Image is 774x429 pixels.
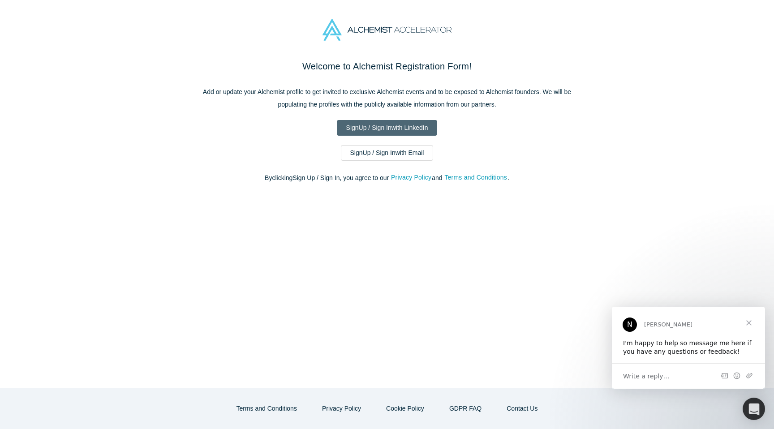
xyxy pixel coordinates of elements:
[199,60,575,73] h2: Welcome to Alchemist Registration Form!
[227,401,306,416] button: Terms and Conditions
[377,401,434,416] button: Cookie Policy
[337,120,438,136] a: SignUp / Sign Inwith LinkedIn
[199,86,575,111] p: Add or update your Alchemist profile to get invited to exclusive Alchemist events and to be expos...
[444,172,507,183] button: Terms and Conditions
[612,307,765,389] iframe: Intercom live chat message
[391,172,432,183] button: Privacy Policy
[313,401,370,416] button: Privacy Policy
[440,401,491,416] a: GDPR FAQ
[199,173,575,183] p: By clicking Sign Up / Sign In , you agree to our and .
[497,401,547,416] button: Contact Us
[322,19,451,41] img: Alchemist Accelerator Logo
[341,145,434,161] a: SignUp / Sign Inwith Email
